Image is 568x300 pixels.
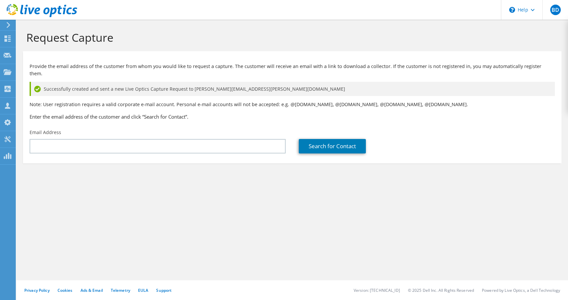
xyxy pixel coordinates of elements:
h1: Request Capture [26,31,555,44]
svg: \n [509,7,515,13]
p: Note: User registration requires a valid corporate e-mail account. Personal e-mail accounts will ... [30,101,555,108]
li: Version: [TECHNICAL_ID] [354,288,400,293]
a: Support [156,288,172,293]
a: Ads & Email [81,288,103,293]
a: Cookies [58,288,73,293]
a: EULA [138,288,148,293]
li: Powered by Live Optics, a Dell Technology [482,288,560,293]
a: Search for Contact [299,139,366,153]
span: BD [550,5,561,15]
p: Provide the email address of the customer from whom you would like to request a capture. The cust... [30,63,555,77]
a: Privacy Policy [24,288,50,293]
span: Successfully created and sent a new Live Optics Capture Request to [PERSON_NAME][EMAIL_ADDRESS][P... [44,85,345,93]
label: Email Address [30,129,61,136]
li: © 2025 Dell Inc. All Rights Reserved [408,288,474,293]
a: Telemetry [111,288,130,293]
h3: Enter the email address of the customer and click “Search for Contact”. [30,113,555,120]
